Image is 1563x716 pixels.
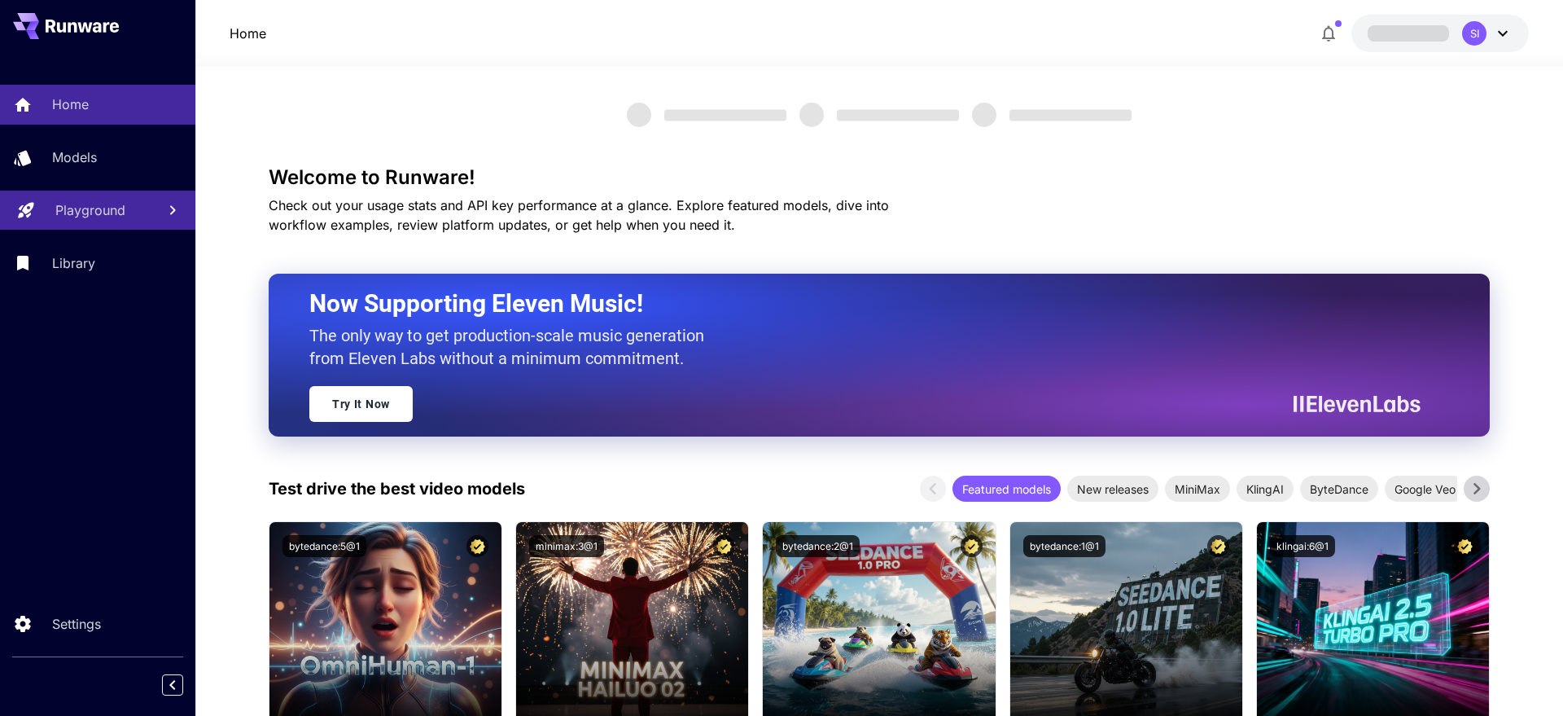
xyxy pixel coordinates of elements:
div: Featured models [952,476,1061,502]
button: bytedance:1@1 [1023,535,1105,557]
div: Google Veo [1385,476,1465,502]
h2: Now Supporting Eleven Music! [309,288,1408,319]
p: The only way to get production-scale music generation from Eleven Labs without a minimum commitment. [309,324,716,370]
a: Home [230,24,266,43]
p: Settings [52,614,101,634]
div: KlingAI [1237,476,1294,502]
button: Certified Model – Vetted for best performance and includes a commercial license. [713,535,735,557]
button: bytedance:5@1 [282,535,366,557]
button: Certified Model – Vetted for best performance and includes a commercial license. [466,535,488,557]
span: MiniMax [1165,481,1230,498]
p: Test drive the best video models [269,477,525,501]
span: Featured models [952,481,1061,498]
a: Try It Now [309,386,413,422]
div: ByteDance [1300,476,1378,502]
span: ByteDance [1300,481,1378,498]
div: New releases [1067,476,1158,502]
button: bytedance:2@1 [776,535,860,557]
nav: breadcrumb [230,24,266,43]
button: SI [1351,15,1529,52]
p: Playground [55,200,125,220]
button: Collapse sidebar [162,674,183,696]
p: Models [52,147,97,167]
button: klingai:6@1 [1270,535,1335,557]
div: Collapse sidebar [174,670,195,700]
span: Check out your usage stats and API key performance at a glance. Explore featured models, dive int... [269,197,889,233]
span: New releases [1067,481,1158,498]
button: Certified Model – Vetted for best performance and includes a commercial license. [1454,535,1476,557]
span: KlingAI [1237,481,1294,498]
p: Library [52,253,95,273]
h3: Welcome to Runware! [269,166,1490,189]
p: Home [52,94,89,114]
div: SI [1462,21,1486,46]
button: Certified Model – Vetted for best performance and includes a commercial license. [1207,535,1229,557]
div: MiniMax [1165,476,1230,502]
button: minimax:3@1 [529,535,604,557]
span: Google Veo [1385,481,1465,498]
button: Certified Model – Vetted for best performance and includes a commercial license. [961,535,983,557]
